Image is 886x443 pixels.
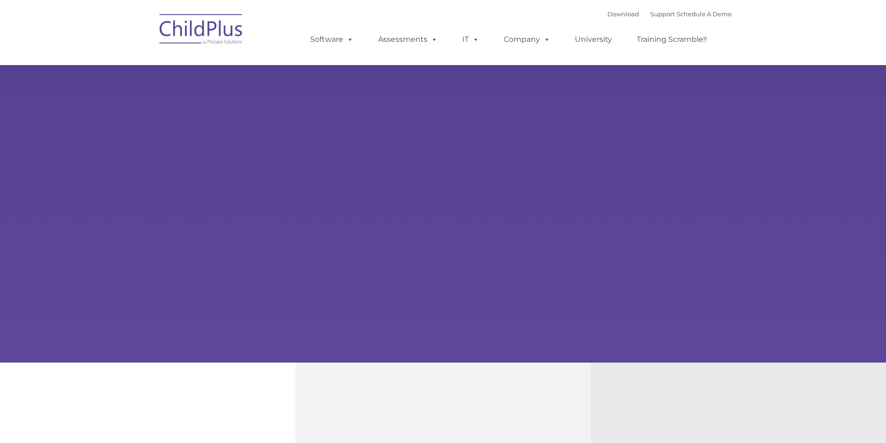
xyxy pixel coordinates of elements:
[677,10,732,18] a: Schedule A Demo
[650,10,675,18] a: Support
[301,30,363,49] a: Software
[627,30,716,49] a: Training Scramble!!
[607,10,732,18] font: |
[607,10,639,18] a: Download
[155,7,248,54] img: ChildPlus by Procare Solutions
[453,30,488,49] a: IT
[494,30,560,49] a: Company
[566,30,621,49] a: University
[369,30,447,49] a: Assessments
